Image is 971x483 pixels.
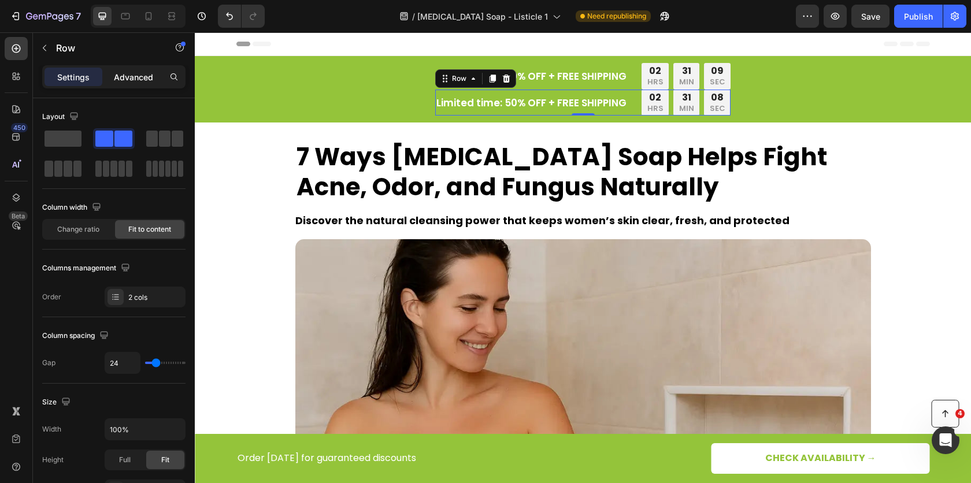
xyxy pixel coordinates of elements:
[105,419,185,440] input: Auto
[42,328,111,344] div: Column spacing
[515,33,531,45] div: 09
[515,45,531,55] p: SEC
[42,424,61,434] div: Width
[932,426,959,454] iframe: Intercom live chat
[57,71,90,83] p: Settings
[417,10,548,23] span: [MEDICAL_DATA] Soap - Listicle 1
[5,5,86,28] button: 7
[851,5,890,28] button: Save
[105,352,140,373] input: Auto
[101,181,595,195] strong: Discover the natural cleansing power that keeps women’s skin clear, fresh, and protected
[515,72,531,81] p: SEC
[484,45,499,55] p: MIN
[894,5,943,28] button: Publish
[56,41,154,55] p: Row
[42,261,132,276] div: Columns management
[517,411,735,441] a: CHECK AVAILABILITY →
[242,38,432,50] p: Limited time: 50% OFF + FREE SHIPPING
[128,292,183,303] div: 2 cols
[242,64,432,77] p: Limited time: 50% OFF + FREE SHIPPING
[255,41,274,51] div: Row
[570,420,681,432] p: CHECK AVAILABILITY →
[42,358,55,368] div: Gap
[119,455,131,465] span: Full
[42,292,61,302] div: Order
[484,72,499,81] p: MIN
[484,33,499,45] div: 31
[412,10,415,23] span: /
[114,71,153,83] p: Advanced
[42,109,81,125] div: Layout
[11,123,28,132] div: 450
[955,409,965,418] span: 4
[453,60,469,72] div: 02
[587,11,646,21] span: Need republishing
[42,395,73,410] div: Size
[42,455,64,465] div: Height
[861,12,880,21] span: Save
[128,224,171,235] span: Fit to content
[453,33,469,45] div: 02
[218,5,265,28] div: Undo/Redo
[9,211,28,221] div: Beta
[76,9,81,23] p: 7
[515,60,531,72] div: 08
[453,72,469,81] p: HRS
[453,45,469,55] p: HRS
[102,107,632,172] strong: 7 Ways [MEDICAL_DATA] Soap Helps Fight Acne, Odor, and Fungus Naturally
[904,10,933,23] div: Publish
[195,32,971,483] iframe: Design area
[161,455,169,465] span: Fit
[42,200,103,216] div: Column width
[484,60,499,72] div: 31
[57,224,99,235] span: Change ratio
